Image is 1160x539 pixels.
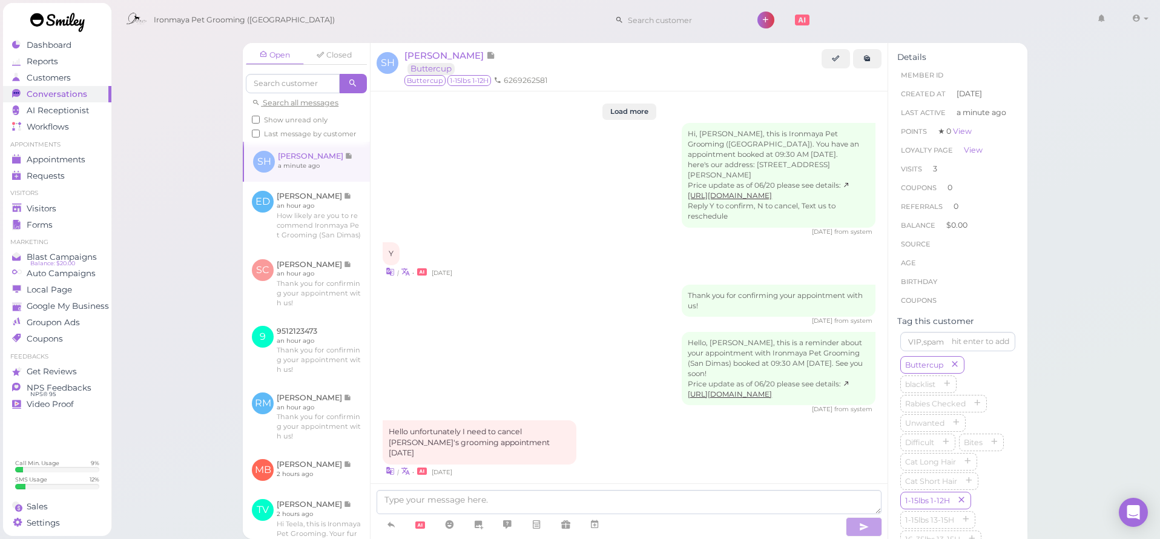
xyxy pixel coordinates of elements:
[27,301,109,311] span: Google My Business
[27,383,91,393] span: NPS Feedbacks
[27,268,96,279] span: Auto Campaigns
[252,116,260,124] input: Show unread only
[624,10,741,30] input: Search customer
[27,252,97,262] span: Blast Campaigns
[27,518,60,528] span: Settings
[27,366,77,377] span: Get Reviews
[90,475,99,483] div: 12 %
[901,71,943,79] span: Member ID
[27,399,74,409] span: Video Proof
[901,202,943,211] span: Referrals
[901,146,953,154] span: Loyalty page
[407,63,455,74] a: Buttercup
[901,127,927,136] span: Points
[377,52,398,74] span: SH
[3,151,111,168] a: Appointments
[154,3,335,37] span: Ironmaya Pet Grooming ([GEOGRAPHIC_DATA])
[27,40,71,50] span: Dashboard
[3,238,111,246] li: Marketing
[952,336,1009,347] div: hit enter to add
[246,74,340,93] input: Search customer
[3,200,111,217] a: Visitors
[901,296,937,305] span: Coupons
[961,438,985,447] span: Bites
[897,178,1018,197] li: 0
[953,127,972,136] a: View
[903,380,938,389] span: blacklist
[3,515,111,531] a: Settings
[397,468,399,476] i: |
[903,477,960,486] span: Cat Short Hair
[3,141,111,149] li: Appointments
[27,171,65,181] span: Requests
[3,282,111,298] a: Local Page
[3,102,111,119] a: AI Receptionist
[834,405,872,413] span: from system
[3,119,111,135] a: Workflows
[3,53,111,70] a: Reports
[91,459,99,467] div: 9 %
[27,105,89,116] span: AI Receptionist
[15,475,47,483] div: SMS Usage
[901,277,937,286] span: Birthday
[404,75,446,86] span: Buttercup
[897,197,1018,216] li: 0
[491,75,551,86] li: 6269262581
[964,145,983,154] a: View
[404,50,495,74] a: [PERSON_NAME] Buttercup
[946,220,967,230] span: $0.00
[834,228,872,236] span: from system
[27,334,63,344] span: Coupons
[3,217,111,233] a: Forms
[27,56,58,67] span: Reports
[305,46,363,64] a: Closed
[901,165,922,173] span: Visits
[383,420,576,465] div: Hello unfortunately I need to cancel [PERSON_NAME]'s grooming appointment [DATE]
[682,123,875,228] div: Hi, [PERSON_NAME], this is Ironmaya Pet Grooming ([GEOGRAPHIC_DATA]). You have an appointment boo...
[3,37,111,53] a: Dashboard
[432,468,452,476] span: 08/18/2025 04:59pm
[27,317,80,328] span: Groupon Ads
[3,70,111,86] a: Customers
[897,52,1018,62] div: Details
[901,90,946,98] span: Created At
[252,98,338,107] a: Search all messages
[834,317,872,325] span: from system
[27,122,69,132] span: Workflows
[486,50,495,61] span: Note
[938,127,972,136] span: ★ 0
[901,259,916,267] span: age
[383,265,875,278] div: •
[3,168,111,184] a: Requests
[3,498,111,515] a: Sales
[688,380,850,398] a: [URL][DOMAIN_NAME]
[897,316,1018,326] div: Tag this customer
[27,89,87,99] span: Conversations
[27,501,48,512] span: Sales
[1119,498,1148,527] div: Open Intercom Messenger
[682,285,875,317] div: Thank you for confirming your appointment with us!
[682,332,875,406] div: Hello, [PERSON_NAME], this is a reminder about your appointment with Ironmaya Pet Grooming (San D...
[812,228,834,236] span: 08/16/2025 10:34am
[903,457,958,466] span: Cat Long Hair
[903,438,937,447] span: Difficult
[3,363,111,380] a: Get Reviews
[903,360,946,369] span: Buttercup
[30,389,56,399] span: NPS® 95
[3,314,111,331] a: Groupon Ads
[812,405,834,413] span: 08/18/2025 10:12am
[447,75,491,86] span: 1-15lbs 1-12H
[897,159,1018,179] li: 3
[3,396,111,412] a: Video Proof
[957,107,1006,118] span: a minute ago
[432,269,452,277] span: 08/16/2025 10:57am
[901,108,946,117] span: Last Active
[27,285,72,295] span: Local Page
[15,459,59,467] div: Call Min. Usage
[3,352,111,361] li: Feedbacks
[901,184,937,192] span: Coupons
[30,259,75,268] span: Balance: $20.00
[397,269,399,277] i: |
[404,50,486,61] span: [PERSON_NAME]
[3,189,111,197] li: Visitors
